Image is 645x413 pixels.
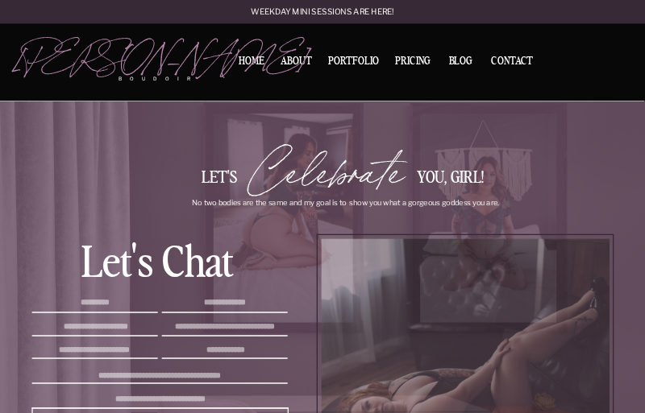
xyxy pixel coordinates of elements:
a: BLOG [444,56,477,65]
div: Celebrate [237,144,417,190]
a: Portfolio [325,56,383,70]
p: No two bodies are the same and my goal is to show you what a gorgeous goddess you are. [120,195,571,212]
div: Let's [178,168,237,184]
a: [PERSON_NAME] [15,38,207,70]
p: boudoir [119,75,208,82]
a: About [278,56,314,70]
div: Let's chat [25,238,234,284]
div: you, Girl! [417,168,510,185]
a: Pricing [393,56,434,70]
a: Contact [487,56,538,67]
a: Weekday mini sessions are here! [222,8,422,17]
